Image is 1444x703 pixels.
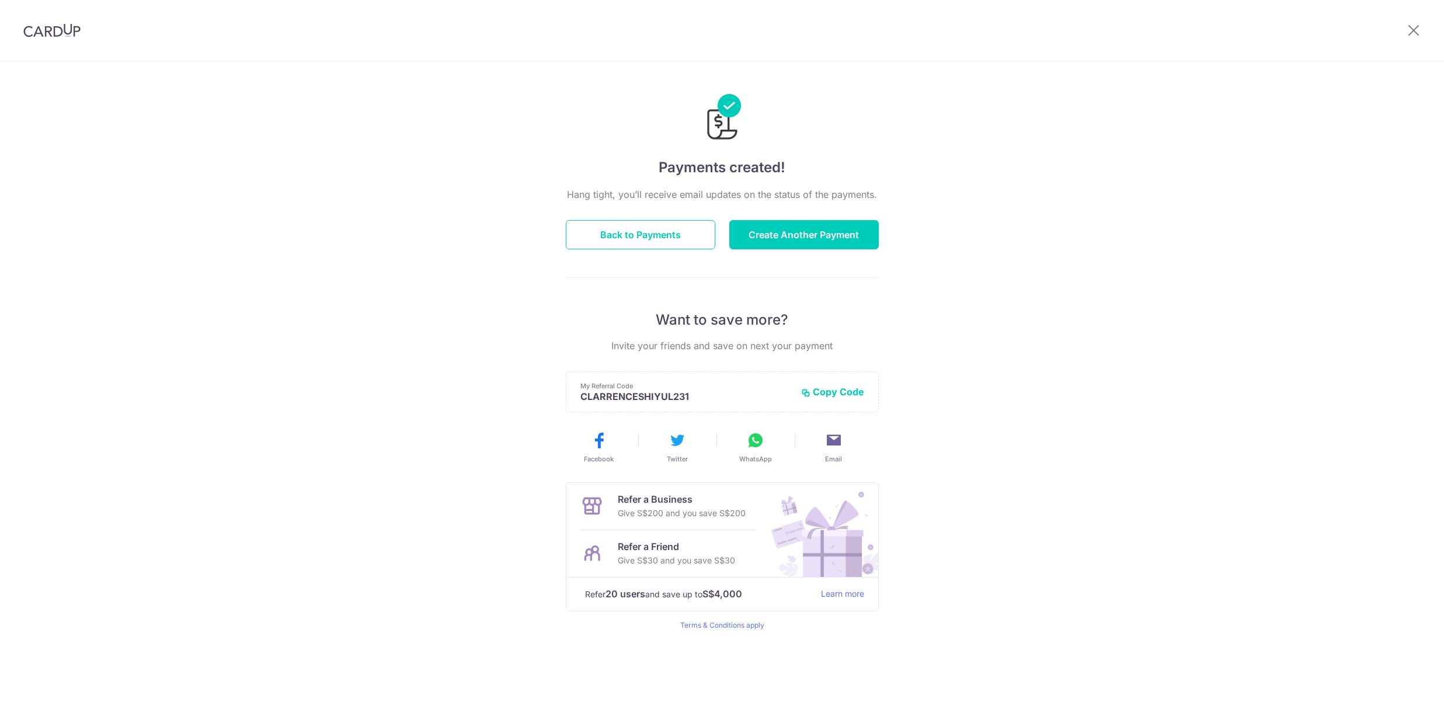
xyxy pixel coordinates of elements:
[584,454,614,464] span: Facebook
[580,391,792,402] p: CLARRENCESHIYUL231
[618,492,746,506] p: Refer a Business
[566,157,879,178] h4: Payments created!
[566,311,879,329] p: Want to save more?
[580,381,792,391] p: My Referral Code
[704,94,741,143] img: Payments
[801,386,864,398] button: Copy Code
[566,187,879,201] p: Hang tight, you’ll receive email updates on the status of the payments.
[721,431,790,464] button: WhatsApp
[739,454,772,464] span: WhatsApp
[585,587,812,601] p: Refer and save up to
[799,431,868,464] button: Email
[566,339,879,353] p: Invite your friends and save on next your payment
[566,220,715,249] button: Back to Payments
[618,506,746,520] p: Give S$200 and you save S$200
[565,431,634,464] button: Facebook
[821,587,864,601] a: Learn more
[825,454,842,464] span: Email
[1370,668,1432,697] iframe: Opens a widget where you can find more information
[702,587,742,601] strong: S$4,000
[606,587,645,601] strong: 20 users
[618,540,735,554] p: Refer a Friend
[760,483,878,577] img: Refer
[680,621,764,629] a: Terms & Conditions apply
[729,220,879,249] button: Create Another Payment
[667,454,688,464] span: Twitter
[618,554,735,568] p: Give S$30 and you save S$30
[643,431,712,464] button: Twitter
[23,23,81,37] img: CardUp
